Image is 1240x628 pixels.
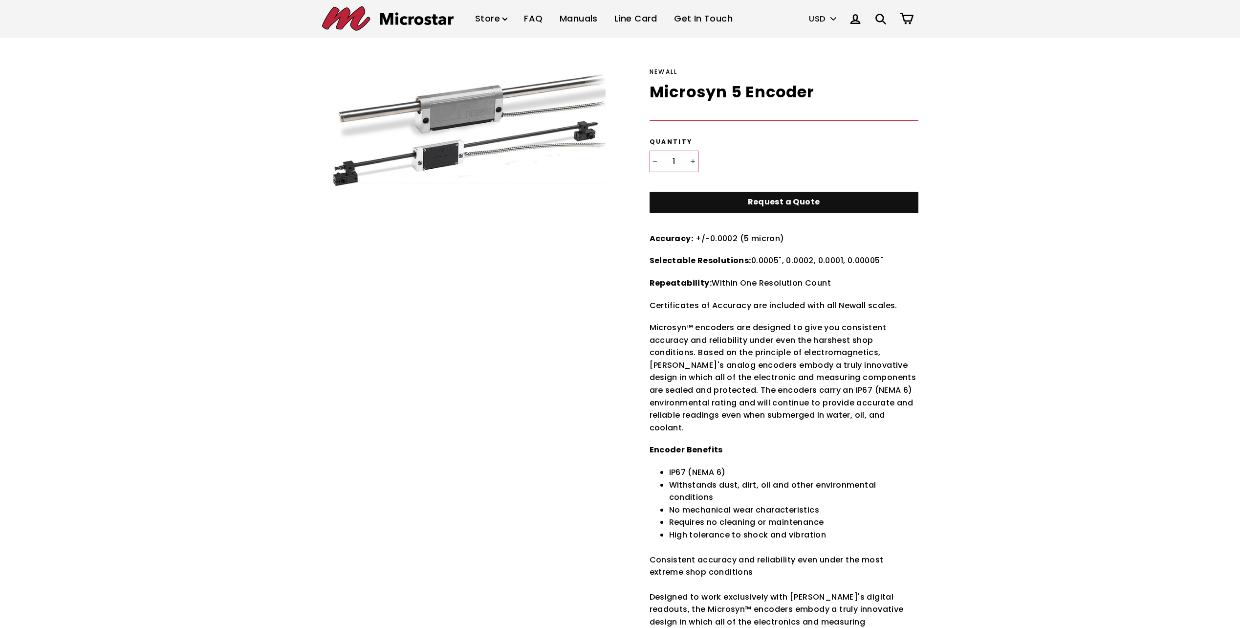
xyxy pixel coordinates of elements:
[650,277,831,289] span: Within One Resolution Count
[667,4,740,33] a: Get In Touch
[650,192,918,213] a: Request a Quote
[650,138,918,146] label: Quantity
[650,151,660,172] button: Reduce item quantity by one
[650,151,698,172] input: quantity
[669,516,824,528] span: Requires no cleaning or maintenance
[688,151,698,172] button: Increase item quantity by one
[669,529,827,540] span: High tolerance to shock and vibration
[322,6,454,31] img: Microstar Electronics
[650,255,751,266] strong: Selectable Resolutions:
[329,67,605,189] img: Microsyn 5 Encoder
[468,4,740,33] ul: Primary
[650,300,897,311] span: Certificates of Accuracy are included with all Newall scales.
[650,347,916,433] span: Based on the principle of electromagnetics, [PERSON_NAME]'s analog encoders embody a truly innova...
[517,4,550,33] a: FAQ
[669,479,876,503] span: Withstands dust, dirt, oil and other environmental conditions
[650,444,723,455] span: Encoder Benefits
[650,322,887,358] span: Microsyn™ encoders are designed to give you consistent accuracy and reliability under even the ha...
[669,467,726,478] span: IP67 (NEMA 6)
[669,504,820,516] span: No mechanical wear characteristics
[650,233,694,244] strong: Accuracy:
[468,4,515,33] a: Store
[650,67,918,76] div: Newall
[650,277,712,289] strong: Repeatability:
[650,81,918,103] h1: Microsyn 5 Encoder
[552,4,605,33] a: Manuals
[696,233,784,244] span: +/-0.0002 (5 micron)
[650,255,883,266] span: 0.0005", 0.0002, 0.0001, 0.00005"
[607,4,665,33] a: Line Card
[650,554,918,579] p: Consistent accuracy and reliability even under the most extreme shop conditions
